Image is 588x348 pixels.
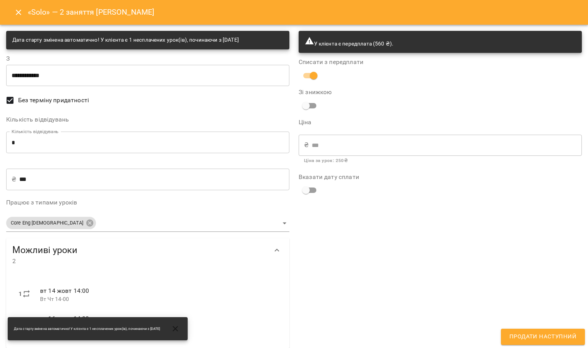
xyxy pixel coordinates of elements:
[304,158,348,163] b: Ціна за урок : 250 ₴
[6,199,289,206] label: Працює з типами уроків
[14,326,160,331] span: Дата старту змінена автоматично! У клієнта є 1 несплачених урок(ів), починаючи з [DATE]
[6,215,289,232] div: Core Eng [DEMOGRAPHIC_DATA]
[40,296,277,303] p: Вт Чт 14-00
[9,3,28,22] button: Close
[268,241,286,260] button: Show more
[299,119,582,125] label: Ціна
[18,96,89,105] span: Без терміну придатності
[12,257,268,266] span: 2
[299,174,582,180] label: Вказати дату сплати
[28,6,155,18] h6: «Solo» — 2 заняття [PERSON_NAME]
[12,244,268,256] span: Можливі уроки
[509,332,576,342] span: Продати наступний
[12,33,239,47] div: Дата старту змінена автоматично! У клієнта є 1 несплачених урок(ів), починаючи з [DATE]
[501,329,585,345] button: Продати наступний
[6,117,289,123] label: Кількість відвідувань
[304,140,309,150] p: ₴
[305,41,393,47] span: У клієнта є передплата (560 ₴).
[299,59,582,65] label: Списати з передплати
[6,217,96,229] div: Core Eng [DEMOGRAPHIC_DATA]
[18,289,22,299] label: 1
[40,287,89,294] span: вт 14 жовт 14:00
[12,175,16,184] p: ₴
[299,89,393,95] label: Зі знижкою
[6,56,289,62] label: З
[6,220,88,227] span: Core Eng [DEMOGRAPHIC_DATA]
